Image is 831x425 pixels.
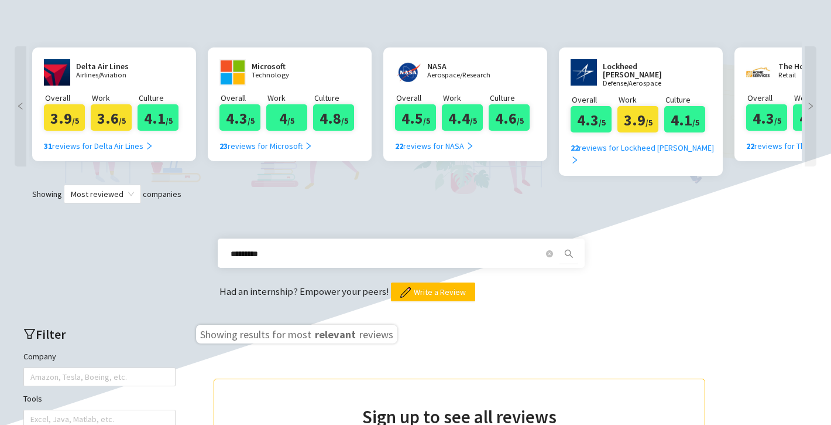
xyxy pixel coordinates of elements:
[91,104,132,131] div: 3.6
[746,104,787,131] div: 4.3
[427,72,497,79] p: Aerospace/Research
[665,93,711,106] p: Culture
[559,244,578,263] button: search
[166,115,173,126] span: /5
[76,62,146,70] h2: Delta Air Lines
[395,141,403,151] b: 22
[219,131,313,152] a: 23reviews for Microsoft right
[617,106,658,132] div: 3.9
[12,185,819,203] div: Showing companies
[313,104,354,131] div: 4.8
[145,142,153,150] span: right
[219,104,260,131] div: 4.3
[645,117,653,128] span: /5
[517,115,524,126] span: /5
[248,115,255,126] span: /5
[341,115,348,126] span: /5
[221,91,266,104] p: Overall
[805,102,816,110] span: right
[560,249,578,259] span: search
[599,117,606,128] span: /5
[400,287,411,298] img: pencil.png
[391,283,475,301] button: Write a Review
[252,62,322,70] h2: Microsoft
[423,115,430,126] span: /5
[571,132,720,167] a: 22reviews for Lockheed [PERSON_NAME] right
[470,115,477,126] span: /5
[395,140,474,152] div: reviews for NASA
[219,285,391,298] span: Had an internship? Empower your peers!
[571,142,579,153] b: 22
[23,325,176,344] h2: Filter
[314,326,357,340] span: relevant
[119,115,126,126] span: /5
[72,115,79,126] span: /5
[442,104,483,131] div: 4.4
[76,72,146,79] p: Airlines/Aviation
[396,91,442,104] p: Overall
[603,62,691,79] h2: Lockheed [PERSON_NAME]
[443,91,489,104] p: Work
[414,285,466,298] span: Write a Review
[44,140,153,152] div: reviews for Delta Air Lines
[266,104,307,131] div: 4
[490,91,535,104] p: Culture
[23,392,42,405] label: Tools
[692,117,699,128] span: /5
[252,72,322,79] p: Technology
[45,91,91,104] p: Overall
[571,156,579,164] span: right
[196,325,397,344] h3: Showing results for most reviews
[489,104,530,131] div: 4.6
[304,142,313,150] span: right
[138,104,178,131] div: 4.1
[23,350,56,363] label: Company
[546,250,553,257] span: close-circle
[572,93,617,106] p: Overall
[664,106,705,132] div: 4.1
[619,93,664,106] p: Work
[139,91,184,104] p: Culture
[571,141,720,167] div: reviews for Lockheed [PERSON_NAME]
[571,59,597,86] img: www.lockheedmartin.com
[395,104,436,131] div: 4.5
[287,115,294,126] span: /5
[219,59,246,86] img: www.microsoft.com
[219,141,228,151] b: 23
[747,91,793,104] p: Overall
[92,91,138,104] p: Work
[395,59,421,86] img: nasa.gov
[466,142,474,150] span: right
[44,131,153,152] a: 31reviews for Delta Air Lines right
[71,185,134,203] span: Most reviewed
[571,106,612,132] div: 4.3
[427,62,497,70] h2: NASA
[395,131,474,152] a: 22reviews for NASA right
[23,328,36,340] span: filter
[267,91,313,104] p: Work
[219,140,313,152] div: reviews for Microsoft
[746,141,754,151] b: 22
[314,91,360,104] p: Culture
[44,104,85,131] div: 3.9
[15,102,26,110] span: left
[774,115,781,126] span: /5
[603,80,691,87] p: Defense/Aerospace
[44,141,52,151] b: 31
